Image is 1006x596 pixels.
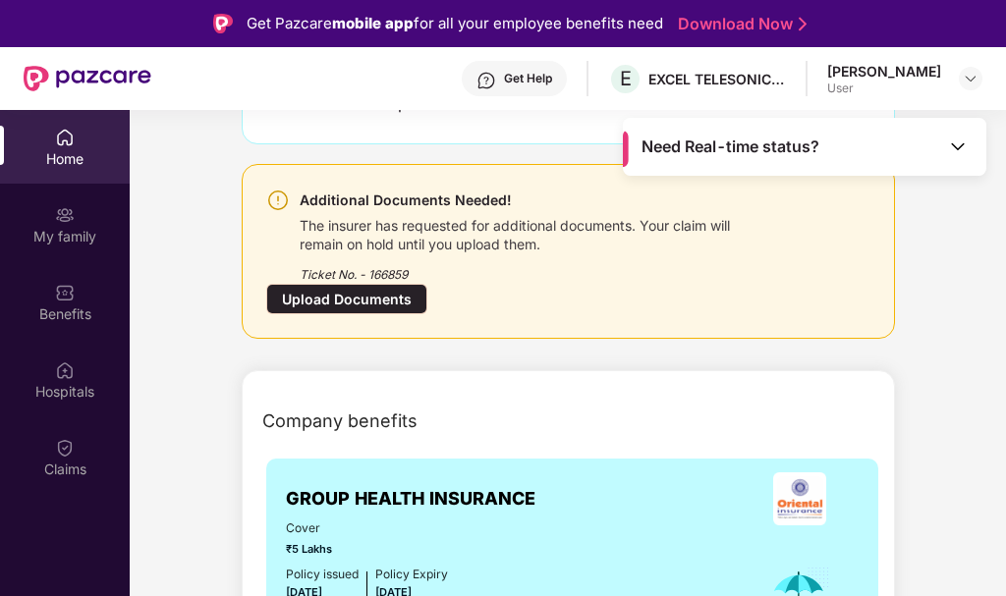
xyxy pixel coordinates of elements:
[286,485,535,513] span: GROUP HEALTH INSURANCE
[827,81,941,96] div: User
[375,566,448,584] div: Policy Expiry
[213,14,233,33] img: Logo
[642,136,819,157] span: Need Real-time status?
[300,189,770,212] div: Additional Documents Needed!
[247,12,663,35] div: Get Pazcare for all your employee benefits need
[332,14,414,32] strong: mobile app
[55,283,75,302] img: svg+xml;base64,PHN2ZyBpZD0iQmVuZWZpdHMiIHhtbG5zPSJodHRwOi8vd3d3LnczLm9yZy8yMDAwL3N2ZyIgd2lkdGg9Ij...
[266,284,427,314] div: Upload Documents
[300,253,770,284] div: Ticket No. - 166859
[286,541,448,558] span: ₹5 Lakhs
[504,71,552,86] div: Get Help
[262,407,418,435] span: Company benefits
[963,71,978,86] img: svg+xml;base64,PHN2ZyBpZD0iRHJvcGRvd24tMzJ4MzIiIHhtbG5zPSJodHRwOi8vd3d3LnczLm9yZy8yMDAwL3N2ZyIgd2...
[799,14,807,34] img: Stroke
[300,212,770,253] div: The insurer has requested for additional documents. Your claim will remain on hold until you uplo...
[773,472,826,525] img: insurerLogo
[55,205,75,225] img: svg+xml;base64,PHN2ZyB3aWR0aD0iMjAiIGhlaWdodD0iMjAiIHZpZXdCb3g9IjAgMCAyMCAyMCIgZmlsbD0ibm9uZSIgeG...
[948,136,968,156] img: Toggle Icon
[266,189,290,212] img: svg+xml;base64,PHN2ZyBpZD0iV2FybmluZ18tXzI0eDI0IiBkYXRhLW5hbWU9Ildhcm5pbmcgLSAyNHgyNCIgeG1sbnM9Im...
[620,67,632,90] span: E
[827,62,941,81] div: [PERSON_NAME]
[648,70,786,88] div: EXCEL TELESONIC INDIA PRIVATE LIMITED
[286,566,359,584] div: Policy issued
[24,66,151,91] img: New Pazcare Logo
[55,128,75,147] img: svg+xml;base64,PHN2ZyBpZD0iSG9tZSIgeG1sbnM9Imh0dHA6Ly93d3cudzMub3JnLzIwMDAvc3ZnIiB3aWR0aD0iMjAiIG...
[55,438,75,458] img: svg+xml;base64,PHN2ZyBpZD0iQ2xhaW0iIHhtbG5zPSJodHRwOi8vd3d3LnczLm9yZy8yMDAwL3N2ZyIgd2lkdGg9IjIwIi...
[476,71,496,90] img: svg+xml;base64,PHN2ZyBpZD0iSGVscC0zMngzMiIgeG1sbnM9Imh0dHA6Ly93d3cudzMub3JnLzIwMDAvc3ZnIiB3aWR0aD...
[286,519,448,538] span: Cover
[55,360,75,380] img: svg+xml;base64,PHN2ZyBpZD0iSG9zcGl0YWxzIiB4bWxucz0iaHR0cDovL3d3dy53My5vcmcvMjAwMC9zdmciIHdpZHRoPS...
[678,14,801,34] a: Download Now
